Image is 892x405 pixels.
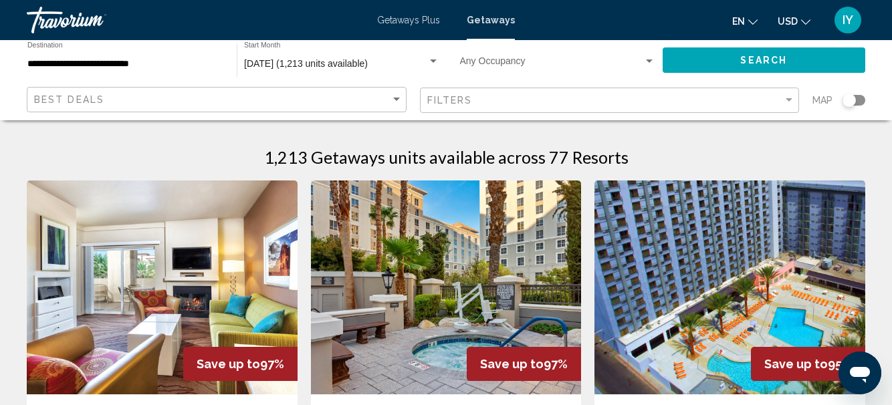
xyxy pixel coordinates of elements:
[197,357,260,371] span: Save up to
[480,357,544,371] span: Save up to
[34,94,403,106] mat-select: Sort by
[839,352,881,394] iframe: Button to launch messaging window
[843,13,853,27] span: IY
[183,347,298,381] div: 97%
[420,87,800,114] button: Filter
[311,180,582,394] img: 6052O01X.jpg
[812,91,832,110] span: Map
[34,94,104,105] span: Best Deals
[594,180,865,394] img: RM79O01X.jpg
[27,7,364,33] a: Travorium
[732,16,745,27] span: en
[467,15,515,25] a: Getaways
[663,47,866,72] button: Search
[830,6,865,34] button: User Menu
[778,16,798,27] span: USD
[427,95,473,106] span: Filters
[764,357,828,371] span: Save up to
[264,147,629,167] h1: 1,213 Getaways units available across 77 Resorts
[467,347,581,381] div: 97%
[377,15,440,25] a: Getaways Plus
[244,58,368,69] span: [DATE] (1,213 units available)
[751,347,865,381] div: 95%
[732,11,758,31] button: Change language
[740,55,787,66] span: Search
[778,11,810,31] button: Change currency
[27,180,298,394] img: 7604I01X.jpg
